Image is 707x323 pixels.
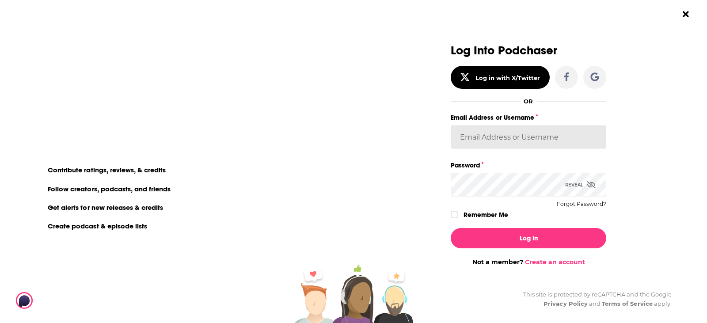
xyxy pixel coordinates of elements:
li: Follow creators, podcasts, and friends [42,183,177,194]
div: Not a member? [451,258,606,266]
button: Log In [451,228,606,248]
a: create an account [85,46,172,59]
img: Podchaser - Follow, Share and Rate Podcasts [16,292,101,309]
li: Create podcast & episode lists [42,220,153,232]
div: OR [524,98,533,105]
label: Email Address or Username [451,112,606,123]
a: Terms of Service [602,300,653,307]
div: This site is protected by reCAPTCHA and the Google and apply. [516,290,672,308]
div: Reveal [565,173,596,197]
label: Remember Me [464,209,508,220]
li: On Podchaser you can: [42,148,219,157]
a: Create an account [525,258,585,266]
button: Log in with X/Twitter [451,66,550,89]
input: Email Address or Username [451,125,606,149]
button: Forgot Password? [557,201,606,207]
h3: Log Into Podchaser [451,44,606,57]
div: Log in with X/Twitter [475,74,540,81]
li: Contribute ratings, reviews, & credits [42,164,172,175]
button: Close Button [677,6,694,23]
li: Get alerts for new releases & credits [42,201,169,213]
a: Privacy Policy [544,300,588,307]
a: Podchaser - Follow, Share and Rate Podcasts [16,292,94,309]
label: Password [451,160,606,171]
